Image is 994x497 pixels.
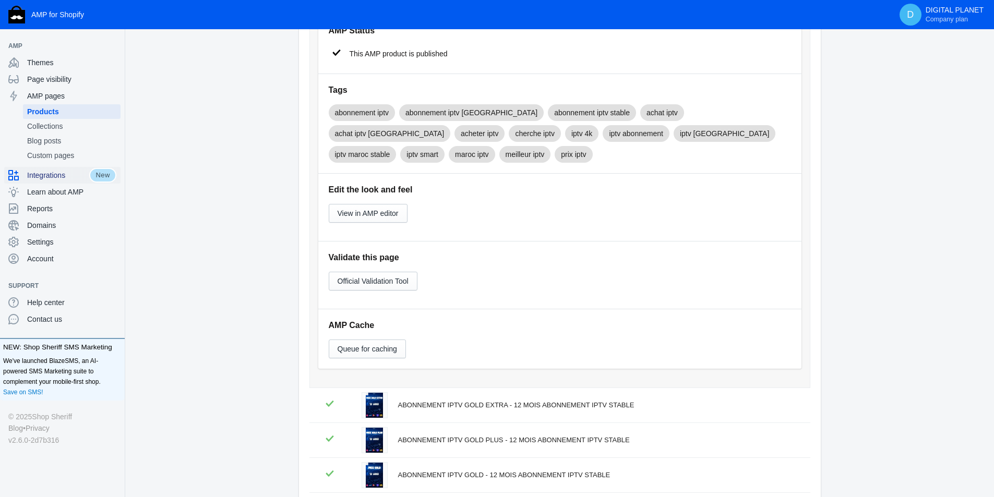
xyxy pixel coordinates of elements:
[338,209,399,217] span: View in AMP editor
[548,104,636,121] mat-chip: abonnement iptv stable
[23,119,121,134] a: Collections
[926,15,968,23] span: Company plan
[366,393,384,418] img: ABONNEMENT-IPTV-GOLD-EXTRA-12-MOIS-ABONNEMENT-IPTV-STABLE-DIGITAL-PLANET-8074829.png
[449,146,495,163] mat-chip: maroc iptv
[329,252,791,263] h5: Validate this page
[398,435,798,445] div: ABONNEMENT IPTV GOLD PLUS - 12 MOIS ABONNEMENT IPTV STABLE
[400,146,445,163] mat-chip: iptv smart
[27,57,116,68] span: Themes
[454,125,505,142] mat-chip: acheter iptv
[26,422,50,434] a: Privacy
[674,125,775,142] mat-chip: iptv [GEOGRAPHIC_DATA]
[555,146,592,163] mat-chip: prix iptv
[329,84,791,95] h5: Tags
[350,49,448,59] span: This AMP product is published
[106,284,123,288] button: Add a sales channel
[8,422,23,434] a: Blog
[329,272,417,290] button: Official Validation Tool
[27,136,116,146] span: Blog posts
[329,184,791,195] h5: Edit the look and feel
[329,209,408,217] a: View in AMP editor
[942,445,981,484] iframe: Drift Widget Chat Controller
[106,44,123,48] button: Add a sales channel
[32,411,72,422] a: Shop Sheriff
[338,277,409,285] span: Official Validation Tool
[27,106,116,117] span: Products
[8,281,106,291] span: Support
[398,470,798,480] div: ABONNEMENT IPTV GOLD - 12 MOIS ABONNEMENT IPTV STABLE
[27,237,116,247] span: Settings
[27,187,116,197] span: Learn about AMP
[329,340,406,358] button: Queue for caching
[27,203,116,214] span: Reports
[499,146,551,163] mat-chip: meilleur iptv
[329,276,417,285] a: Official Validation Tool
[4,54,121,71] a: Themes
[27,220,116,231] span: Domains
[4,311,121,328] a: Contact us
[366,428,384,453] img: ABONNEMENT-IPTV-GOLD-PLUS-12-MOIS-ABONNEMENT-IPTV-STABLE-DIGITAL-PLANET-8074990.webp
[4,250,121,267] a: Account
[905,9,916,20] span: D
[23,148,121,163] a: Custom pages
[4,217,121,234] a: Domains
[8,422,116,434] div: •
[565,125,598,142] mat-chip: iptv 4k
[4,88,121,104] a: AMP pages
[4,184,121,200] a: Learn about AMP
[640,104,684,121] mat-chip: achat iptv
[338,345,397,353] span: Queue for caching
[27,150,116,161] span: Custom pages
[8,41,106,51] span: AMP
[329,25,791,36] h5: AMP Status
[4,71,121,88] a: Page visibility
[89,168,116,183] span: New
[27,91,116,101] span: AMP pages
[398,400,798,410] div: ABONNEMENT IPTV GOLD EXTRA - 12 MOIS ABONNEMENT IPTV STABLE
[603,125,669,142] mat-chip: iptv abonnement
[8,434,116,446] div: v2.6.0-2d7b316
[329,146,397,163] mat-chip: iptv maroc stable
[3,387,43,397] a: Save on SMS!
[4,167,121,184] a: IntegrationsNew
[329,204,408,223] button: View in AMP editor
[329,320,791,331] h5: AMP Cache
[27,74,116,84] span: Page visibility
[27,297,116,308] span: Help center
[8,411,116,422] div: © 2025
[4,234,121,250] a: Settings
[329,125,451,142] mat-chip: achat iptv [GEOGRAPHIC_DATA]
[27,121,116,131] span: Collections
[23,104,121,119] a: Products
[27,253,116,264] span: Account
[23,134,121,148] a: Blog posts
[366,463,384,488] img: ABONNEMENT-IPTV-GOLD-12-MOIS-ABONNEMENT-IPTV-STABLE-DIGITAL-PLANET-8075017.png
[4,200,121,217] a: Reports
[27,314,116,324] span: Contact us
[509,125,560,142] mat-chip: cherche iptv
[8,6,25,23] img: Shop Sheriff Logo
[27,170,89,180] span: Integrations
[31,10,84,19] span: AMP for Shopify
[399,104,544,121] mat-chip: abonnement iptv [GEOGRAPHIC_DATA]
[926,6,984,23] p: DIGITAL PLANET
[329,104,396,121] mat-chip: abonnement iptv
